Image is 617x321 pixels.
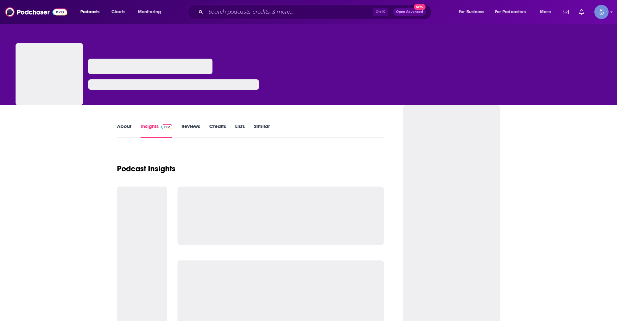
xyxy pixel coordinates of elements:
[459,7,484,17] span: For Business
[194,5,438,19] div: Search podcasts, credits, & more...
[76,7,108,17] button: open menu
[540,7,551,17] span: More
[5,6,67,18] img: Podchaser - Follow, Share and Rate Podcasts
[161,124,173,129] img: Podchaser Pro
[254,123,270,138] a: Similar
[206,7,373,17] input: Search podcasts, credits, & more...
[454,7,492,17] button: open menu
[111,7,125,17] span: Charts
[117,164,176,174] h1: Podcast Insights
[107,7,129,17] a: Charts
[133,7,169,17] button: open menu
[594,5,609,19] img: User Profile
[138,7,161,17] span: Monitoring
[491,7,535,17] button: open menu
[80,7,99,17] span: Podcasts
[181,123,200,138] a: Reviews
[373,8,388,16] span: Ctrl K
[535,7,559,17] button: open menu
[594,5,609,19] span: Logged in as Spiral5-G1
[117,123,131,138] a: About
[393,8,426,16] button: Open AdvancedNew
[495,7,526,17] span: For Podcasters
[396,10,423,14] span: Open Advanced
[594,5,609,19] button: Show profile menu
[560,6,571,17] a: Show notifications dropdown
[414,4,426,10] span: New
[141,123,173,138] a: InsightsPodchaser Pro
[209,123,226,138] a: Credits
[577,6,587,17] a: Show notifications dropdown
[235,123,245,138] a: Lists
